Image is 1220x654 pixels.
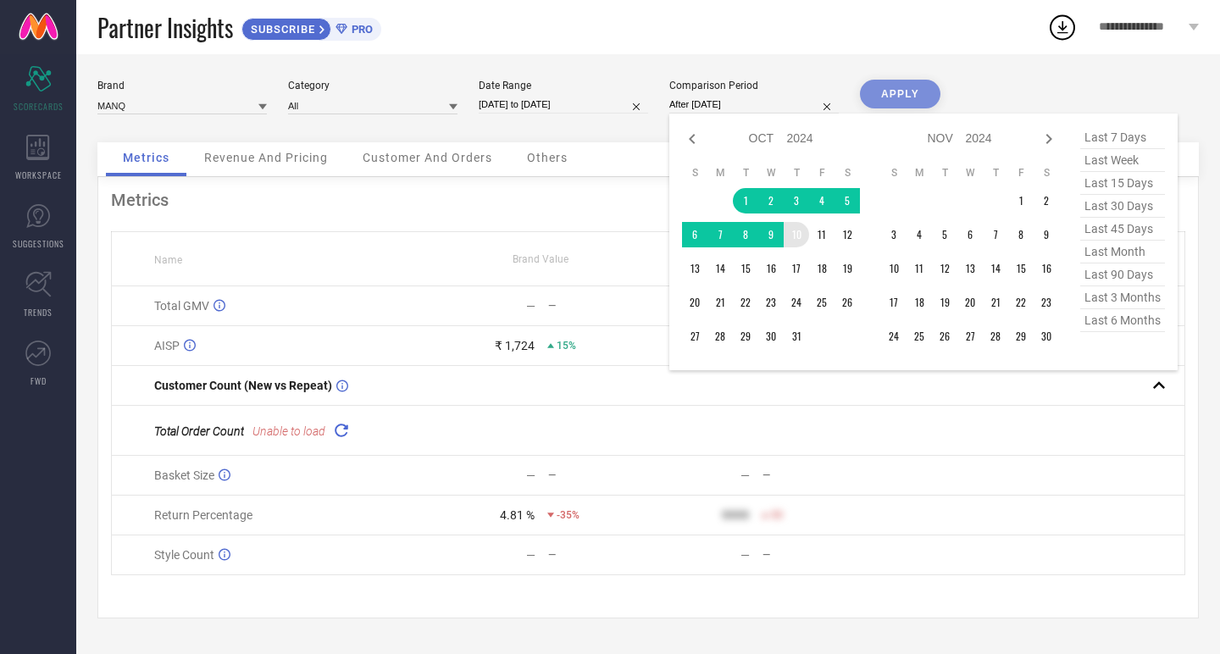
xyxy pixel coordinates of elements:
[957,166,983,180] th: Wednesday
[907,222,932,247] td: Mon Nov 04 2024
[526,299,535,313] div: —
[733,324,758,349] td: Tue Oct 29 2024
[15,169,62,181] span: WORKSPACE
[1080,286,1165,309] span: last 3 months
[682,256,707,281] td: Sun Oct 13 2024
[733,188,758,213] td: Tue Oct 01 2024
[1008,188,1034,213] td: Fri Nov 01 2024
[771,509,783,521] span: 50
[154,379,332,392] span: Customer Count (New vs Repeat)
[24,306,53,319] span: TRENDS
[1034,188,1059,213] td: Sat Nov 02 2024
[835,166,860,180] th: Saturday
[784,324,809,349] td: Thu Oct 31 2024
[1080,126,1165,149] span: last 7 days
[707,290,733,315] td: Mon Oct 21 2024
[1047,12,1078,42] div: Open download list
[1080,218,1165,241] span: last 45 days
[1034,222,1059,247] td: Sat Nov 09 2024
[881,256,907,281] td: Sun Nov 10 2024
[707,256,733,281] td: Mon Oct 14 2024
[252,424,325,438] span: Unable to load
[1039,129,1059,149] div: Next month
[809,222,835,247] td: Fri Oct 11 2024
[97,80,267,91] div: Brand
[1008,324,1034,349] td: Fri Nov 29 2024
[500,508,535,522] div: 4.81 %
[154,299,209,313] span: Total GMV
[682,290,707,315] td: Sun Oct 20 2024
[758,188,784,213] td: Wed Oct 02 2024
[1034,324,1059,349] td: Sat Nov 30 2024
[669,96,839,114] input: Select comparison period
[548,549,647,561] div: —
[682,129,702,149] div: Previous month
[881,324,907,349] td: Sun Nov 24 2024
[495,339,535,352] div: ₹ 1,724
[1008,166,1034,180] th: Friday
[1080,241,1165,263] span: last month
[835,256,860,281] td: Sat Oct 19 2024
[363,151,492,164] span: Customer And Orders
[881,222,907,247] td: Sun Nov 03 2024
[907,166,932,180] th: Monday
[881,166,907,180] th: Sunday
[154,339,180,352] span: AISP
[784,166,809,180] th: Thursday
[707,222,733,247] td: Mon Oct 07 2024
[1080,149,1165,172] span: last week
[881,290,907,315] td: Sun Nov 17 2024
[758,290,784,315] td: Wed Oct 23 2024
[204,151,328,164] span: Revenue And Pricing
[13,237,64,250] span: SUGGESTIONS
[809,256,835,281] td: Fri Oct 18 2024
[758,324,784,349] td: Wed Oct 30 2024
[758,166,784,180] th: Wednesday
[479,80,648,91] div: Date Range
[548,469,647,481] div: —
[288,80,457,91] div: Category
[809,290,835,315] td: Fri Oct 25 2024
[479,96,648,114] input: Select date range
[707,166,733,180] th: Monday
[14,100,64,113] span: SCORECARDS
[835,222,860,247] td: Sat Oct 12 2024
[1080,172,1165,195] span: last 15 days
[907,324,932,349] td: Mon Nov 25 2024
[932,256,957,281] td: Tue Nov 12 2024
[154,424,244,438] span: Total Order Count
[740,468,750,482] div: —
[111,190,1185,210] div: Metrics
[932,222,957,247] td: Tue Nov 05 2024
[682,166,707,180] th: Sunday
[1080,263,1165,286] span: last 90 days
[957,256,983,281] td: Wed Nov 13 2024
[733,222,758,247] td: Tue Oct 08 2024
[30,374,47,387] span: FWD
[835,188,860,213] td: Sat Oct 05 2024
[123,151,169,164] span: Metrics
[682,222,707,247] td: Sun Oct 06 2024
[1008,222,1034,247] td: Fri Nov 08 2024
[722,508,749,522] div: 9999
[983,166,1008,180] th: Thursday
[762,549,862,561] div: —
[527,151,568,164] span: Others
[784,188,809,213] td: Thu Oct 03 2024
[513,253,568,265] span: Brand Value
[682,324,707,349] td: Sun Oct 27 2024
[241,14,381,41] a: SUBSCRIBEPRO
[957,222,983,247] td: Wed Nov 06 2024
[154,508,252,522] span: Return Percentage
[1034,290,1059,315] td: Sat Nov 23 2024
[154,254,182,266] span: Name
[740,548,750,562] div: —
[526,468,535,482] div: —
[347,23,373,36] span: PRO
[983,290,1008,315] td: Thu Nov 21 2024
[932,166,957,180] th: Tuesday
[907,290,932,315] td: Mon Nov 18 2024
[957,324,983,349] td: Wed Nov 27 2024
[957,290,983,315] td: Wed Nov 20 2024
[154,468,214,482] span: Basket Size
